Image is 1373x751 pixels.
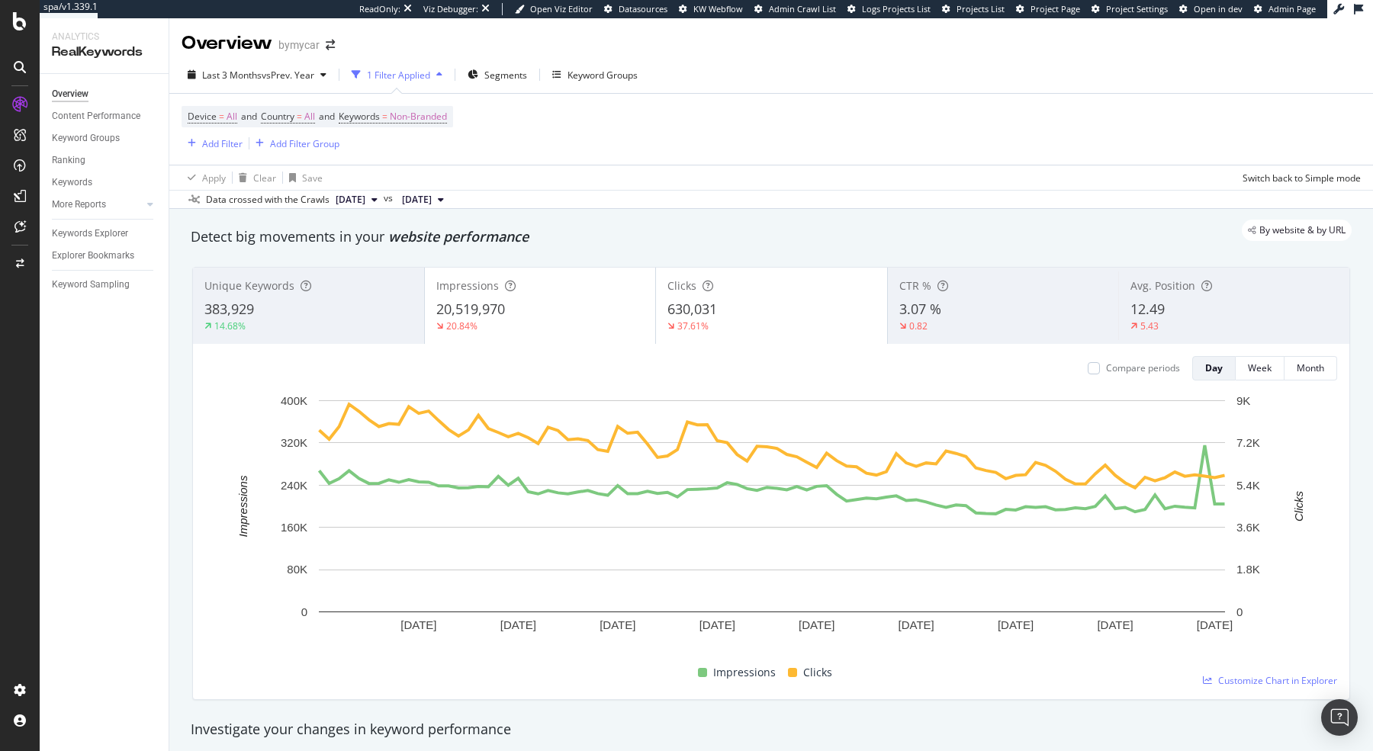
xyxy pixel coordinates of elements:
a: Customize Chart in Explorer [1203,674,1337,687]
span: All [227,106,237,127]
span: Clicks [803,663,832,682]
text: 320K [281,436,307,449]
div: Analytics [52,30,156,43]
span: Unique Keywords [204,278,294,293]
text: [DATE] [400,618,436,631]
a: Overview [52,86,158,102]
button: Save [283,165,323,190]
div: arrow-right-arrow-left [326,40,335,50]
span: 2025 Sep. 24th [402,193,432,207]
svg: A chart. [205,393,1338,658]
span: = [382,110,387,123]
span: Project Settings [1106,3,1168,14]
span: Datasources [619,3,667,14]
span: Open Viz Editor [530,3,593,14]
span: Clicks [667,278,696,293]
button: Add Filter [182,134,243,152]
span: CTR % [899,278,931,293]
span: 3.07 % [899,300,941,318]
span: Avg. Position [1130,278,1195,293]
a: Projects List [942,3,1005,15]
button: Week [1236,356,1285,380]
div: 0.82 [909,319,928,332]
div: Keyword Groups [568,69,638,82]
text: [DATE] [500,618,536,631]
span: KW Webflow [693,3,743,14]
div: Keyword Groups [52,130,120,146]
button: Day [1192,356,1236,380]
span: Projects List [957,3,1005,14]
a: Open in dev [1179,3,1243,15]
div: Compare periods [1106,361,1180,374]
text: 9K [1236,394,1250,407]
button: Month [1285,356,1337,380]
div: More Reports [52,197,106,213]
span: Logs Projects List [862,3,931,14]
text: [DATE] [998,618,1034,631]
span: All [304,106,315,127]
div: RealKeywords [52,43,156,61]
a: Datasources [604,3,667,15]
text: [DATE] [899,618,934,631]
a: More Reports [52,197,143,213]
text: 7.2K [1236,436,1260,449]
span: and [241,110,257,123]
button: Keyword Groups [546,63,644,87]
span: 630,031 [667,300,717,318]
div: Keywords Explorer [52,226,128,242]
span: Open in dev [1194,3,1243,14]
div: legacy label [1242,220,1352,241]
text: [DATE] [600,618,635,631]
span: and [319,110,335,123]
span: Admin Crawl List [769,3,836,14]
span: = [219,110,224,123]
div: Viz Debugger: [423,3,478,15]
div: Overview [52,86,88,102]
button: Segments [461,63,533,87]
span: Impressions [436,278,499,293]
a: Ranking [52,152,158,168]
button: [DATE] [396,191,450,209]
a: Admin Crawl List [754,3,836,15]
a: Logs Projects List [847,3,931,15]
div: Apply [202,172,226,185]
a: Keywords Explorer [52,226,158,242]
a: Admin Page [1254,3,1316,15]
text: 240K [281,479,307,492]
span: 2025 Oct. 10th [336,193,365,207]
span: 383,929 [204,300,254,318]
span: Impressions [713,663,776,682]
div: Week [1248,361,1272,374]
span: Country [261,110,294,123]
span: vs [384,191,396,205]
span: Customize Chart in Explorer [1218,674,1337,687]
text: 1.8K [1236,563,1260,576]
div: Switch back to Simple mode [1243,172,1361,185]
button: 1 Filter Applied [346,63,449,87]
div: Overview [182,30,272,56]
div: Add Filter Group [270,137,339,150]
text: 160K [281,521,307,534]
a: Project Page [1016,3,1080,15]
text: 0 [1236,605,1243,618]
a: Explorer Bookmarks [52,248,158,264]
span: Project Page [1031,3,1080,14]
button: Last 3 MonthsvsPrev. Year [182,63,333,87]
button: [DATE] [330,191,384,209]
span: Last 3 Months [202,69,262,82]
div: Add Filter [202,137,243,150]
button: Switch back to Simple mode [1236,165,1361,190]
div: 14.68% [214,319,246,332]
span: vs Prev. Year [262,69,314,82]
span: Device [188,110,217,123]
span: = [297,110,302,123]
a: Content Performance [52,108,158,124]
span: By website & by URL [1259,226,1346,235]
div: Investigate your changes in keyword performance [191,720,1352,740]
text: 3.6K [1236,521,1260,534]
text: 400K [281,394,307,407]
span: Non-Branded [390,106,447,127]
text: [DATE] [699,618,735,631]
div: Ranking [52,152,85,168]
